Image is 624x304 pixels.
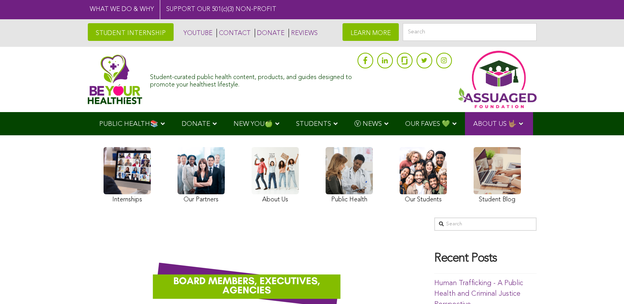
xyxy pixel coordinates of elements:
a: DONATE [255,29,285,37]
span: PUBLIC HEALTH📚 [99,121,158,127]
div: Navigation Menu [88,112,537,135]
a: YOUTUBE [181,29,213,37]
a: LEARN MORE [343,23,399,41]
img: Assuaged [88,54,143,104]
a: REVIEWS [289,29,318,37]
span: NEW YOU🍏 [233,121,273,127]
span: DONATE [181,121,210,127]
span: ABOUT US 🤟🏽 [473,121,517,127]
span: STUDENTS [296,121,331,127]
input: Search [434,217,537,231]
a: CONTACT [217,29,251,37]
input: Search [403,23,537,41]
iframe: Chat Widget [585,266,624,304]
a: STUDENT INTERNSHIP [88,23,174,41]
div: Student-curated public health content, products, and guides designed to promote your healthiest l... [150,70,353,89]
span: OUR FAVES 💚 [405,121,450,127]
img: glassdoor [402,57,407,64]
span: Ⓥ NEWS [354,121,382,127]
h4: Recent Posts [434,252,537,265]
img: Assuaged App [458,51,537,108]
